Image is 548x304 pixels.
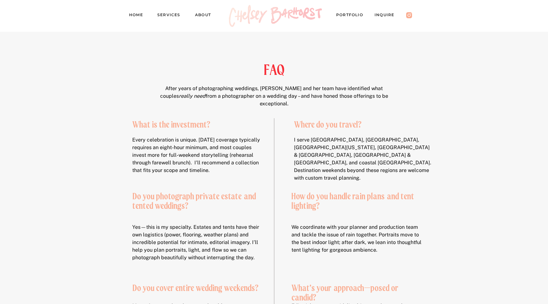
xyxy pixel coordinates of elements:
[129,11,148,20] a: Home
[336,11,369,20] a: PORTFOLIO
[294,136,434,171] p: I serve [GEOGRAPHIC_DATA], [GEOGRAPHIC_DATA], [GEOGRAPHIC_DATA][US_STATE], [GEOGRAPHIC_DATA] & [G...
[195,11,217,20] a: About
[156,85,392,109] p: After years of photographing weddings, [PERSON_NAME] and her team have identified what couples fr...
[132,192,265,205] h2: Do you photograph private estate and tented weddings?
[132,283,265,297] h2: Do you cover entire wedding weekends?
[291,283,424,297] h2: What’s your approach—posed or candid?
[132,120,265,134] h2: What is the investment?
[179,93,205,99] i: really need
[157,11,186,20] a: Services
[294,120,427,134] h2: Where do you travel?
[375,11,401,20] a: Inquire
[132,136,265,176] p: Every celebration is unique. [DATE] coverage typically requires an eight-hour minimum, and most c...
[291,223,424,271] p: We coordinate with your planner and production team and tackle the issue of rain together. Portra...
[132,223,265,266] p: Yes—this is my specialty. Estates and tents have their own logistics (power, flooring, weather pl...
[201,63,347,80] div: FAQ
[291,192,424,205] h2: How do you handle rain plans and tent lighting?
